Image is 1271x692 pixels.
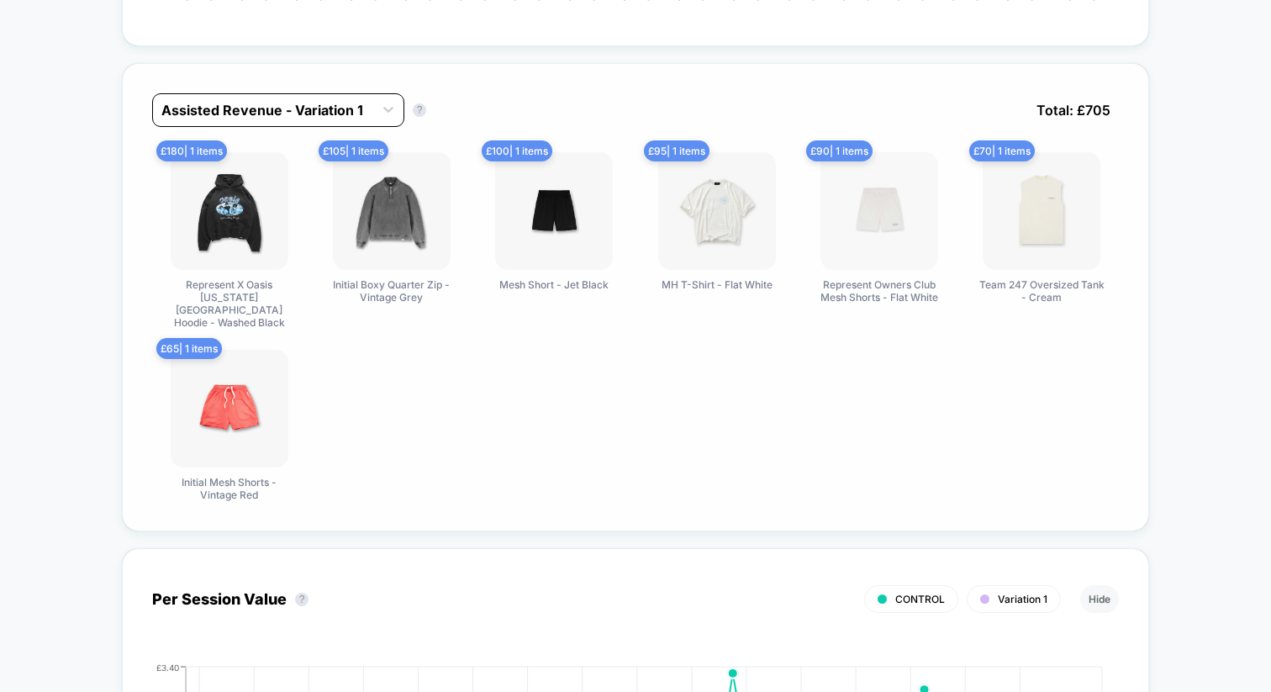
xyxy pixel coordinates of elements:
img: Initial Boxy Quarter Zip - Vintage Grey [333,152,451,270]
span: Team 247 Oversized Tank - Cream [978,278,1105,304]
span: Initial Boxy Quarter Zip - Vintage Grey [329,278,455,304]
button: Hide [1080,585,1119,613]
span: £ 100 | 1 items [482,140,552,161]
span: Initial Mesh Shorts - Vintage Red [166,476,293,501]
span: £ 70 | 1 items [969,140,1035,161]
span: CONTROL [895,593,945,605]
span: MH T-Shirt - Flat White [662,278,773,291]
span: £ 95 | 1 items [644,140,709,161]
span: £ 180 | 1 items [156,140,227,161]
span: Variation 1 [998,593,1047,605]
span: Represent X Oasis [US_STATE][GEOGRAPHIC_DATA] Hoodie - Washed Black [166,278,293,329]
tspan: £3.40 [156,662,179,672]
img: Team 247 Oversized Tank - Cream [983,152,1100,270]
span: Total: £ 705 [1028,93,1119,127]
span: Mesh Short - Jet Black [499,278,609,291]
img: Initial Mesh Shorts - Vintage Red [171,350,288,467]
img: Represent Owners Club Mesh Shorts - Flat White [820,152,938,270]
span: Represent Owners Club Mesh Shorts - Flat White [816,278,942,304]
button: ? [413,103,426,117]
img: Mesh Short - Jet Black [495,152,613,270]
span: £ 90 | 1 items [806,140,873,161]
span: £ 105 | 1 items [319,140,388,161]
img: Represent X Oasis Maine Road Hoodie - Washed Black [171,152,288,270]
button: ? [295,593,309,606]
span: £ 65 | 1 items [156,338,222,359]
img: MH T-Shirt - Flat White [658,152,776,270]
